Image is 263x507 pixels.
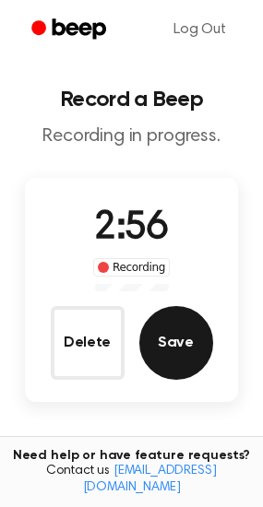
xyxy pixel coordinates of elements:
[139,306,213,380] button: Save Audio Record
[94,209,168,248] span: 2:56
[15,88,248,111] h1: Record a Beep
[15,125,248,148] p: Recording in progress.
[18,12,123,48] a: Beep
[93,258,170,277] div: Recording
[83,465,217,494] a: [EMAIL_ADDRESS][DOMAIN_NAME]
[11,464,252,496] span: Contact us
[155,7,245,52] a: Log Out
[51,306,125,380] button: Delete Audio Record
